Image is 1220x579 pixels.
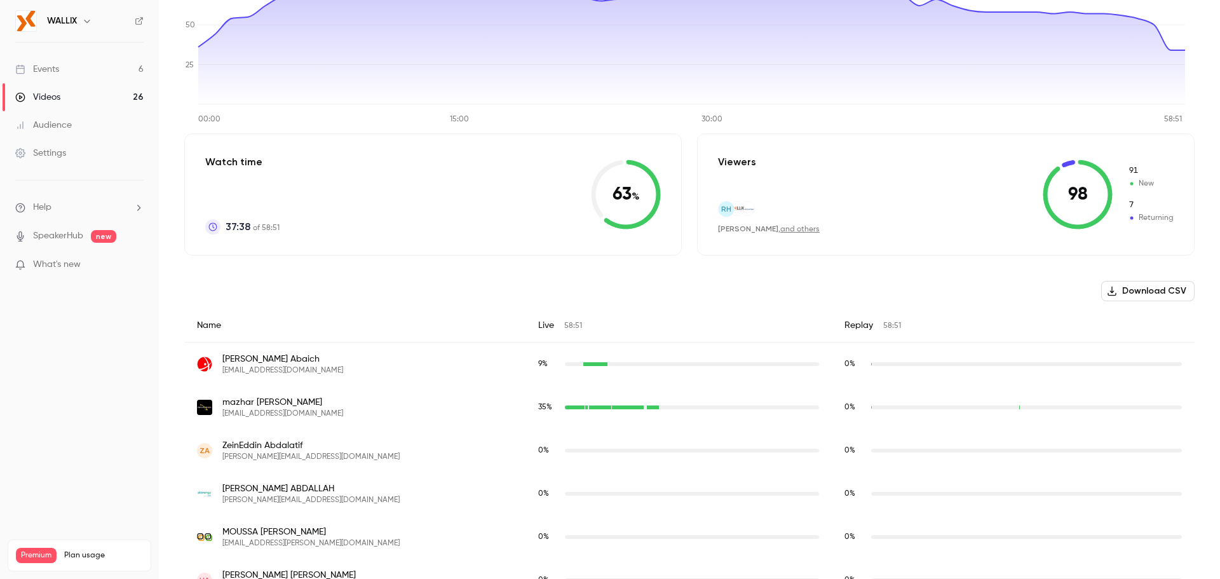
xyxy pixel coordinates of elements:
[538,358,559,370] span: Live watch time
[844,404,855,411] span: 0 %
[538,447,549,454] span: 0 %
[538,531,559,543] span: Live watch time
[525,309,832,343] div: Live
[844,360,855,368] span: 0 %
[538,402,559,413] span: Live watch time
[184,472,1195,515] div: mohamed.abdalah@storengy.com
[538,533,549,541] span: 0 %
[186,62,194,69] tspan: 25
[718,224,778,233] span: [PERSON_NAME]
[222,526,400,538] span: MOUSSA [PERSON_NAME]
[226,219,280,235] p: of 58:51
[844,488,865,500] span: Replay watch time
[780,226,820,233] a: and others
[15,147,66,160] div: Settings
[450,116,469,123] tspan: 15:00
[1128,165,1174,177] span: New
[15,63,59,76] div: Events
[222,538,400,548] span: [EMAIL_ADDRESS][PERSON_NAME][DOMAIN_NAME]
[184,343,1195,386] div: aymane.abaich@synetis.com
[64,550,143,561] span: Plan usage
[184,515,1195,559] div: moussa.adam@nextinsolution.com
[718,154,756,170] p: Viewers
[222,365,343,376] span: [EMAIL_ADDRESS][DOMAIN_NAME]
[15,91,60,104] div: Videos
[16,548,57,563] span: Premium
[222,353,343,365] span: [PERSON_NAME] Abaich
[1128,212,1174,224] span: Returning
[91,230,116,243] span: new
[15,119,72,132] div: Audience
[33,201,51,214] span: Help
[198,116,220,123] tspan: 00:00
[128,259,144,271] iframe: Noticeable Trigger
[844,358,865,370] span: Replay watch time
[1128,178,1174,189] span: New
[1128,200,1174,211] span: Returning
[718,224,820,235] div: ,
[197,357,212,372] img: synetis.com
[1101,281,1195,301] button: Download CSV
[222,396,343,409] span: mazhar [PERSON_NAME]
[222,409,343,419] span: [EMAIL_ADDRESS][DOMAIN_NAME]
[186,22,195,29] tspan: 50
[205,154,280,170] p: Watch time
[1164,116,1182,123] tspan: 58:51
[538,490,549,498] span: 0 %
[538,445,559,456] span: Live watch time
[701,116,722,123] tspan: 30:00
[33,229,83,243] a: SpeakerHub
[538,360,548,368] span: 9 %
[222,495,400,505] span: [PERSON_NAME][EMAIL_ADDRESS][DOMAIN_NAME]
[883,322,901,330] span: 58:51
[15,201,144,214] li: help-dropdown-opener
[564,322,582,330] span: 58:51
[844,402,865,413] span: Replay watch time
[222,439,400,452] span: ZeinEddin Abdalatif
[844,533,855,541] span: 0 %
[538,404,552,411] span: 35 %
[832,309,1195,343] div: Replay
[47,15,77,27] h6: WALLIX
[184,386,1195,429] div: mazhar.abbas@relatech.com
[197,400,212,415] img: relatech.com
[538,488,559,500] span: Live watch time
[33,258,81,271] span: What's new
[844,490,855,498] span: 0 %
[184,429,1195,472] div: z.latif@isict.com.ly
[844,447,855,454] span: 0 %
[16,11,36,31] img: WALLIX
[226,219,250,235] span: 37:38
[721,203,731,215] span: RH
[730,201,744,215] img: wallix.com
[200,445,210,456] span: ZA
[184,309,525,343] div: Name
[197,486,212,501] img: storengy.com
[222,452,400,462] span: [PERSON_NAME][EMAIL_ADDRESS][DOMAIN_NAME]
[844,445,865,456] span: Replay watch time
[844,531,865,543] span: Replay watch time
[740,201,754,215] img: concentrix.com
[197,529,212,545] img: nextinsolution.com
[222,482,400,495] span: [PERSON_NAME] ABDALLAH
